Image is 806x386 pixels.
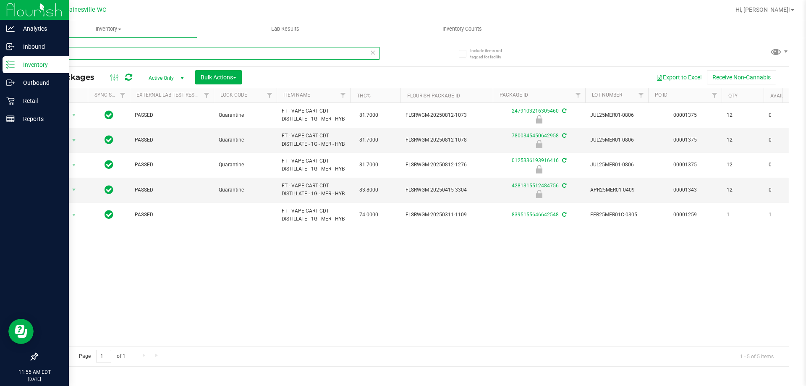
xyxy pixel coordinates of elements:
p: Inventory [15,60,65,70]
span: 81.7000 [355,109,382,121]
span: 12 [727,161,759,169]
a: Lab Results [197,20,374,38]
span: In Sync [105,159,113,171]
span: FLSRWGM-20250812-1276 [406,161,488,169]
span: FT - VAPE CART CDT DISTILLATE - 1G - MER - HYB [282,182,345,198]
span: Bulk Actions [201,74,236,81]
span: 1 [769,211,801,219]
span: Inventory Counts [431,25,493,33]
a: Qty [728,93,738,99]
span: select [69,209,79,221]
span: JUL25MER01-0806 [590,136,643,144]
a: Filter [634,88,648,102]
div: Quarantine [492,190,586,198]
a: 2479103216305460 [512,108,559,114]
span: In Sync [105,209,113,221]
span: Inventory [20,25,197,33]
span: Sync from Compliance System [561,183,566,189]
p: Reports [15,114,65,124]
span: In Sync [105,109,113,121]
a: External Lab Test Result [136,92,202,98]
span: PASSED [135,136,209,144]
span: In Sync [105,134,113,146]
a: Inventory [20,20,197,38]
a: Lock Code [220,92,247,98]
span: Sync from Compliance System [561,108,566,114]
a: 0125336193916416 [512,158,559,163]
span: Quarantine [219,186,272,194]
a: Filter [336,88,350,102]
span: Lab Results [260,25,311,33]
a: THC% [357,93,371,99]
span: FLSRWGM-20250311-1109 [406,211,488,219]
a: Package ID [500,92,528,98]
span: Sync from Compliance System [561,158,566,163]
span: JUL25MER01-0806 [590,111,643,119]
span: FT - VAPE CART CDT DISTILLATE - 1G - MER - HYB [282,132,345,148]
a: Inventory Counts [374,20,550,38]
span: Quarantine [219,136,272,144]
span: select [69,184,79,196]
a: Filter [116,88,130,102]
span: Include items not tagged for facility [470,47,512,60]
a: 00001375 [673,137,697,143]
span: PASSED [135,186,209,194]
a: 8395155646642548 [512,212,559,218]
a: Filter [708,88,722,102]
a: 00001375 [673,112,697,118]
span: PASSED [135,161,209,169]
span: APR25MER01-0409 [590,186,643,194]
p: Outbound [15,78,65,88]
inline-svg: Outbound [6,79,15,87]
span: 0 [769,186,801,194]
span: 74.0000 [355,209,382,221]
button: Export to Excel [651,70,707,84]
span: select [69,134,79,146]
span: 81.7000 [355,134,382,146]
a: Lot Number [592,92,622,98]
span: FT - VAPE CART CDT DISTILLATE - 1G - MER - HYB [282,157,345,173]
a: Filter [571,88,585,102]
span: 83.8000 [355,184,382,196]
a: Available [770,93,796,99]
inline-svg: Analytics [6,24,15,33]
span: Quarantine [219,161,272,169]
span: 12 [727,111,759,119]
inline-svg: Inventory [6,60,15,69]
p: Retail [15,96,65,106]
a: 00001343 [673,187,697,193]
div: Quarantine [492,140,586,148]
a: 7800345450642958 [512,133,559,139]
span: 0 [769,136,801,144]
span: Page of 1 [72,350,132,363]
p: 11:55 AM EDT [4,368,65,376]
span: JUL25MER01-0806 [590,161,643,169]
a: Filter [200,88,214,102]
span: FEB25MER01C-0305 [590,211,643,219]
p: [DATE] [4,376,65,382]
a: Sync Status [94,92,127,98]
span: PASSED [135,211,209,219]
span: FT - VAPE CART CDT DISTILLATE - 1G - MER - HYB [282,107,345,123]
button: Receive Non-Cannabis [707,70,776,84]
a: Filter [263,88,277,102]
span: Gainesville WC [65,6,106,13]
span: 12 [727,136,759,144]
span: Sync from Compliance System [561,212,566,218]
p: Inbound [15,42,65,52]
div: Quarantine [492,115,586,123]
span: FLSRWGM-20250812-1073 [406,111,488,119]
inline-svg: Retail [6,97,15,105]
iframe: Resource center [8,319,34,344]
input: 1 [96,350,111,363]
span: PASSED [135,111,209,119]
span: Sync from Compliance System [561,133,566,139]
span: select [69,109,79,121]
span: Clear [370,47,376,58]
span: 0 [769,111,801,119]
a: PO ID [655,92,667,98]
span: select [69,159,79,171]
span: FLSRWGM-20250415-3304 [406,186,488,194]
inline-svg: Reports [6,115,15,123]
span: Hi, [PERSON_NAME]! [735,6,790,13]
